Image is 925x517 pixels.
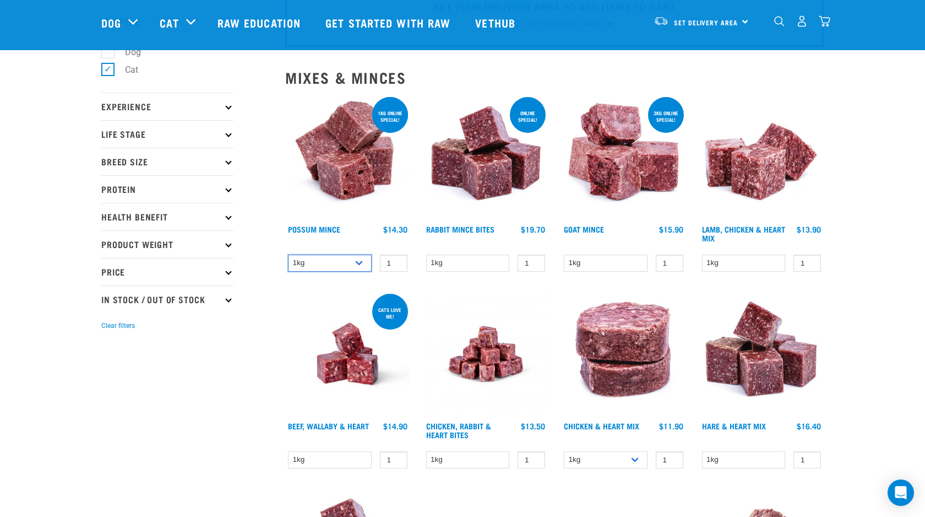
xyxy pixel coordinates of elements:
[797,225,821,234] div: $13.90
[464,1,529,45] a: Vethub
[101,14,121,31] a: Dog
[101,286,233,313] p: In Stock / Out Of Stock
[101,148,233,175] p: Breed Size
[423,95,548,220] img: Whole Minced Rabbit Cubes 01
[426,424,491,437] a: Chicken, Rabbit & Heart Bites
[510,105,546,128] div: ONLINE SPECIAL!
[314,1,464,45] a: Get started with Raw
[101,175,233,203] p: Protein
[285,69,824,86] h2: Mixes & Minces
[659,422,683,430] div: $11.90
[101,203,233,230] p: Health Benefit
[521,225,545,234] div: $19.70
[372,105,408,128] div: 1kg online special!
[288,424,369,428] a: Beef, Wallaby & Heart
[774,16,785,26] img: home-icon-1@2x.png
[888,480,914,506] div: Open Intercom Messenger
[107,63,143,77] label: Cat
[656,451,683,468] input: 1
[160,14,178,31] a: Cat
[285,292,410,417] img: Raw Essentials 2024 July2572 Beef Wallaby Heart
[521,422,545,430] div: $13.50
[372,301,408,325] div: Cats love me!
[101,120,233,148] p: Life Stage
[561,95,686,220] img: 1077 Wild Goat Mince 01
[426,227,494,231] a: Rabbit Mince Bites
[107,45,145,59] label: Dog
[793,255,821,272] input: 1
[285,95,410,220] img: 1102 Possum Mince 01
[702,227,785,240] a: Lamb, Chicken & Heart Mix
[797,422,821,430] div: $16.40
[564,424,639,428] a: Chicken & Heart Mix
[654,16,668,26] img: van-moving.png
[796,15,808,27] img: user.png
[383,225,407,234] div: $14.30
[380,451,407,468] input: 1
[101,258,233,286] p: Price
[380,255,407,272] input: 1
[288,227,340,231] a: Possum Mince
[518,255,545,272] input: 1
[206,1,314,45] a: Raw Education
[659,225,683,234] div: $15.90
[518,451,545,468] input: 1
[101,93,233,120] p: Experience
[648,105,684,128] div: 3kg online special!
[702,424,766,428] a: Hare & Heart Mix
[793,451,821,468] input: 1
[819,15,830,27] img: home-icon@2x.png
[656,255,683,272] input: 1
[699,292,824,417] img: Pile Of Cubed Hare Heart For Pets
[101,230,233,258] p: Product Weight
[383,422,407,430] div: $14.90
[564,227,604,231] a: Goat Mince
[423,292,548,417] img: Chicken Rabbit Heart 1609
[101,321,135,331] button: Clear filters
[561,292,686,417] img: Chicken and Heart Medallions
[699,95,824,220] img: 1124 Lamb Chicken Heart Mix 01
[674,20,738,24] span: Set Delivery Area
